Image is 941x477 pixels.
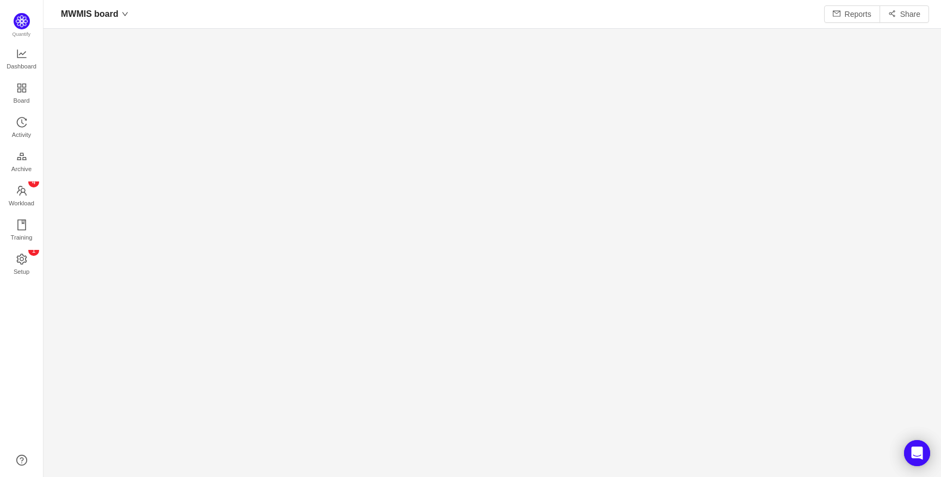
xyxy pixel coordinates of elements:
span: Archive [11,158,32,180]
a: Training [16,220,27,242]
i: icon: gold [16,151,27,162]
p: 1 [32,245,35,256]
p: 4 [32,177,35,187]
span: Setup [14,261,29,283]
span: Workload [9,192,34,214]
span: Dashboard [7,55,36,77]
a: Activity [16,117,27,139]
i: icon: line-chart [16,48,27,59]
span: Training [10,227,32,248]
button: icon: share-altShare [880,5,929,23]
span: MWMIS board [61,5,119,23]
span: Quantify [13,32,31,37]
i: icon: book [16,219,27,230]
img: Quantify [14,13,30,29]
a: icon: teamWorkload [16,186,27,208]
a: Dashboard [16,49,27,71]
i: icon: down [122,11,128,17]
sup: 4 [28,177,39,187]
i: icon: history [16,117,27,128]
i: icon: appstore [16,83,27,93]
a: Board [16,83,27,105]
a: Archive [16,152,27,173]
button: icon: mailReports [824,5,880,23]
a: icon: settingSetup [16,254,27,276]
span: Activity [12,124,31,146]
a: icon: question-circle [16,455,27,466]
i: icon: team [16,185,27,196]
span: Board [14,90,30,111]
div: Open Intercom Messenger [904,440,930,466]
sup: 1 [28,245,39,256]
i: icon: setting [16,254,27,265]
